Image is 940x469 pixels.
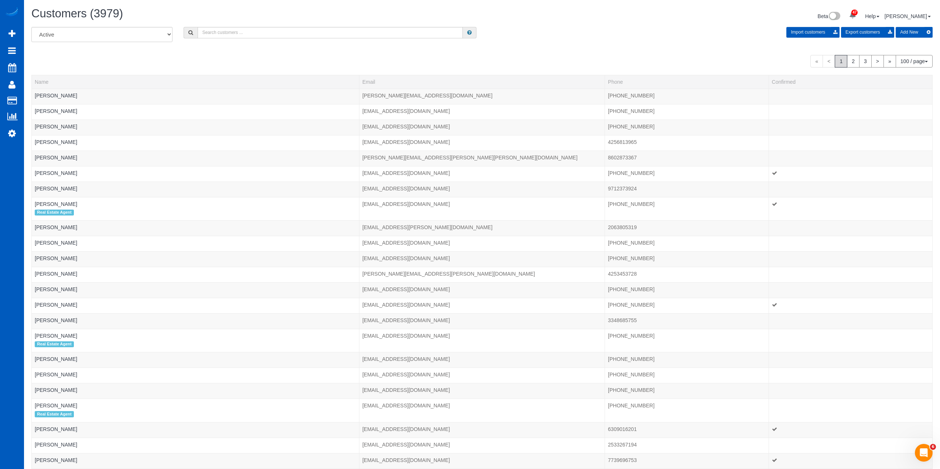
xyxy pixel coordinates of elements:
div: Tags [35,448,356,450]
td: Phone [605,120,769,135]
td: Email [359,197,605,220]
span: « [810,55,823,68]
td: Name [32,151,359,166]
a: [PERSON_NAME] [885,13,931,19]
a: [PERSON_NAME] [35,170,77,176]
td: Phone [605,220,769,236]
div: Tags [35,409,356,419]
div: Tags [35,161,356,163]
td: Confirmed [769,182,932,197]
a: Help [865,13,879,19]
th: Phone [605,75,769,89]
a: 47 [845,7,860,24]
td: Name [32,89,359,104]
td: Confirmed [769,197,932,220]
td: Phone [605,182,769,197]
td: Phone [605,329,769,352]
td: Name [32,453,359,469]
a: [PERSON_NAME] [35,271,77,277]
td: Email [359,267,605,282]
td: Phone [605,197,769,220]
td: Name [32,282,359,298]
td: Name [32,329,359,352]
span: Real Estate Agent [35,341,74,347]
span: Real Estate Agent [35,210,74,215]
td: Confirmed [769,151,932,166]
div: Tags [35,464,356,466]
td: Confirmed [769,352,932,368]
div: Tags [35,192,356,194]
a: [PERSON_NAME] [35,356,77,362]
td: Confirmed [769,267,932,282]
a: [PERSON_NAME] [35,457,77,463]
a: » [883,55,896,68]
img: New interface [828,12,840,21]
td: Phone [605,251,769,267]
td: Name [32,438,359,453]
button: Import customers [786,27,840,38]
td: Confirmed [769,438,932,453]
td: Phone [605,298,769,313]
a: Beta [818,13,841,19]
td: Phone [605,135,769,151]
div: Tags [35,339,356,349]
td: Confirmed [769,313,932,329]
td: Phone [605,104,769,120]
td: Phone [605,368,769,383]
a: [PERSON_NAME] [35,139,77,145]
td: Email [359,438,605,453]
td: Name [32,298,359,313]
a: [PERSON_NAME] [35,201,77,207]
td: Email [359,368,605,383]
button: Add New [896,27,933,38]
a: 2 [847,55,859,68]
td: Phone [605,422,769,438]
td: Confirmed [769,453,932,469]
td: Confirmed [769,399,932,422]
td: Email [359,120,605,135]
td: Confirmed [769,166,932,182]
td: Email [359,282,605,298]
td: Email [359,453,605,469]
div: Tags [35,231,356,233]
a: > [871,55,884,68]
td: Confirmed [769,135,932,151]
a: [PERSON_NAME] [35,302,77,308]
a: [PERSON_NAME] [35,255,77,261]
a: [PERSON_NAME] [35,240,77,246]
div: Tags [35,208,356,217]
a: [PERSON_NAME] [35,403,77,408]
td: Name [32,267,359,282]
td: Phone [605,383,769,399]
a: [PERSON_NAME] [35,108,77,114]
td: Email [359,236,605,251]
td: Email [359,220,605,236]
div: Tags [35,394,356,396]
td: Phone [605,89,769,104]
a: [PERSON_NAME] [35,224,77,230]
td: Confirmed [769,89,932,104]
img: Automaid Logo [4,7,19,18]
td: Name [32,399,359,422]
div: Tags [35,99,356,101]
td: Phone [605,236,769,251]
iframe: Intercom live chat [915,444,933,462]
nav: Pagination navigation [810,55,933,68]
td: Phone [605,313,769,329]
td: Email [359,399,605,422]
span: Customers (3979) [31,7,123,20]
td: Phone [605,453,769,469]
td: Phone [605,282,769,298]
td: Confirmed [769,422,932,438]
a: [PERSON_NAME] [35,286,77,292]
td: Email [359,251,605,267]
div: Tags [35,246,356,248]
td: Confirmed [769,251,932,267]
a: [PERSON_NAME] [35,155,77,161]
td: Name [32,135,359,151]
td: Confirmed [769,383,932,399]
th: Email [359,75,605,89]
td: Name [32,197,359,220]
td: Email [359,329,605,352]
